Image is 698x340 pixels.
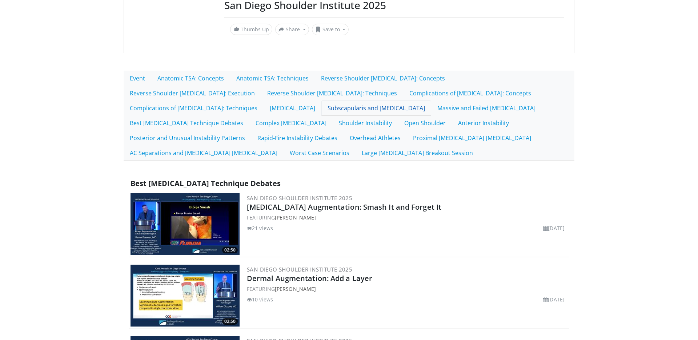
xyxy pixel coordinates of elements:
a: [PERSON_NAME] [275,285,316,292]
a: San Diego Shoulder Institute 2025 [247,194,352,202]
a: Complications of [MEDICAL_DATA]: Concepts [403,86,537,101]
a: Worst Case Scenarios [284,145,356,161]
a: Open Shoulder [398,115,452,131]
a: Shoulder Instability [333,115,398,131]
a: [MEDICAL_DATA] [264,100,321,116]
a: Dermal Augmentation: Add a Layer [247,273,372,283]
button: Share [275,24,309,35]
a: [MEDICAL_DATA] Augmentation: Smash It and Forget It [247,202,441,212]
a: Anatomic TSA: Techniques [230,71,315,86]
a: Event [124,71,151,86]
a: 02:50 [131,265,240,327]
span: 02:50 [222,247,238,253]
a: Reverse Shoulder [MEDICAL_DATA]: Execution [124,86,261,101]
div: FEATURING [247,285,567,293]
li: [DATE] [543,296,565,303]
a: Complications of [MEDICAL_DATA]: Techniques [124,100,264,116]
a: San Diego Shoulder Institute 2025 [247,266,352,273]
a: Thumbs Up [230,24,272,35]
button: Save to [312,24,349,35]
img: 36e00a04-5afd-4fd8-9b87-74117d4519e8.300x170_q85_crop-smart_upscale.jpg [131,193,240,255]
a: Anterior Instability [452,115,515,131]
span: Best [MEDICAL_DATA] Technique Debates [131,178,281,188]
li: 10 views [247,296,273,303]
a: Complex [MEDICAL_DATA] [249,115,333,131]
li: 21 views [247,224,273,232]
a: 02:50 [131,193,240,255]
a: Posterior and Unusual Instability Patterns [124,130,251,146]
a: Best [MEDICAL_DATA] Technique Debates [124,115,249,131]
a: Anatomic TSA: Concepts [151,71,230,86]
a: Overhead Athletes [344,130,407,146]
div: FEATURING [247,214,567,221]
a: Large [MEDICAL_DATA] Breakout Session [356,145,479,161]
a: AC Separations and [MEDICAL_DATA] [MEDICAL_DATA] [124,145,284,161]
a: Subscapularis and [MEDICAL_DATA] [321,100,431,116]
span: 02:50 [222,318,238,325]
a: Reverse Shoulder [MEDICAL_DATA]: Concepts [315,71,451,86]
a: Massive and Failed [MEDICAL_DATA] [431,100,542,116]
li: [DATE] [543,224,565,232]
a: Reverse Shoulder [MEDICAL_DATA]: Techniques [261,86,403,101]
img: f00cdf1a-2d5f-40ad-bb43-de06e96d6d88.300x170_q85_crop-smart_upscale.jpg [131,265,240,327]
a: Rapid-Fire Instability Debates [251,130,344,146]
a: [PERSON_NAME] [275,214,316,221]
a: Proximal [MEDICAL_DATA] [MEDICAL_DATA] [407,130,537,146]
